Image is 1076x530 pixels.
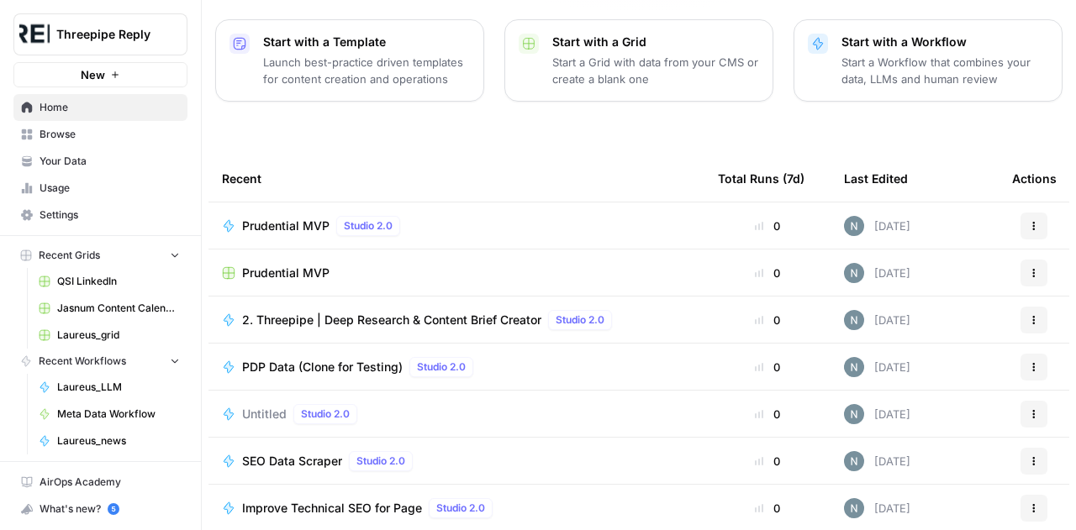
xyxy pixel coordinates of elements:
div: 0 [718,265,817,281]
div: 0 [718,453,817,470]
div: Total Runs (7d) [718,155,804,202]
span: Home [40,100,180,115]
a: QSI LinkedIn [31,268,187,295]
div: [DATE] [844,404,910,424]
span: Usage [40,181,180,196]
img: c5ablnw6d01w38l43ylndsx32y4l [844,263,864,283]
div: [DATE] [844,451,910,471]
span: PDP Data (Clone for Testing) [242,359,403,375]
button: Recent Grids [13,243,187,268]
button: Recent Workflows [13,349,187,374]
span: SEO Data Scraper [242,453,342,470]
div: Last Edited [844,155,908,202]
span: Studio 2.0 [356,454,405,469]
button: Start with a WorkflowStart a Workflow that combines your data, LLMs and human review [794,19,1063,102]
a: Settings [13,202,187,228]
span: Studio 2.0 [344,218,393,234]
button: What's new? 5 [13,496,187,522]
a: Usage [13,175,187,202]
span: Studio 2.0 [556,312,604,328]
a: Laureus_news [31,428,187,454]
p: Start a Grid with data from your CMS or create a blank one [552,54,759,87]
div: Recent [222,155,691,202]
span: Improve Technical SEO for Page [242,500,422,517]
img: Threepipe Reply Logo [19,19,50,50]
a: Meta Data Workflow [31,401,187,428]
span: Laureus_news [57,433,180,449]
span: Prudential MVP [242,265,330,281]
span: Studio 2.0 [417,359,466,375]
button: New [13,62,187,87]
a: AirOps Academy [13,469,187,496]
a: SEO Data ScraperStudio 2.0 [222,451,691,471]
span: Untitled [242,406,287,422]
p: Start with a Workflow [841,34,1048,50]
div: [DATE] [844,357,910,377]
span: Studio 2.0 [301,407,350,422]
button: Start with a GridStart a Grid with data from your CMS or create a blank one [504,19,773,102]
span: Laureus_LLM [57,380,180,395]
a: Laureus_grid [31,322,187,349]
span: Jasnum Content Calendar [57,301,180,316]
div: 0 [718,218,817,234]
span: New [81,66,105,83]
a: 5 [108,503,119,515]
span: Prudential MVP [242,218,330,234]
img: c5ablnw6d01w38l43ylndsx32y4l [844,216,864,236]
a: UntitledStudio 2.0 [222,404,691,424]
div: 0 [718,312,817,328]
p: Launch best-practice driven templates for content creation and operations [263,54,470,87]
a: 2. Threepipe | Deep Research & Content Brief CreatorStudio 2.0 [222,310,691,330]
div: [DATE] [844,310,910,330]
div: [DATE] [844,216,910,236]
img: c5ablnw6d01w38l43ylndsx32y4l [844,404,864,424]
span: 2. Threepipe | Deep Research & Content Brief Creator [242,312,541,328]
span: Recent Grids [39,248,100,263]
span: Laureus_grid [57,328,180,343]
div: 0 [718,359,817,375]
button: Start with a TemplateLaunch best-practice driven templates for content creation and operations [215,19,484,102]
span: Recent Workflows [39,354,126,369]
a: Laureus_LLM [31,374,187,401]
div: [DATE] [844,263,910,283]
img: c5ablnw6d01w38l43ylndsx32y4l [844,310,864,330]
a: Home [13,94,187,121]
span: Meta Data Workflow [57,407,180,422]
a: Browse [13,121,187,148]
p: Start with a Grid [552,34,759,50]
div: What's new? [14,496,187,522]
a: Prudential MVP [222,265,691,281]
img: c5ablnw6d01w38l43ylndsx32y4l [844,451,864,471]
span: Browse [40,127,180,142]
a: Jasnum Content Calendar [31,295,187,322]
span: QSI LinkedIn [57,274,180,289]
div: Actions [1012,155,1057,202]
a: Your Data [13,148,187,175]
img: c5ablnw6d01w38l43ylndsx32y4l [844,357,864,377]
img: c5ablnw6d01w38l43ylndsx32y4l [844,498,864,518]
div: 0 [718,500,817,517]
span: Your Data [40,154,180,169]
div: 0 [718,406,817,422]
p: Start with a Template [263,34,470,50]
text: 5 [111,505,115,513]
a: Prudential MVPStudio 2.0 [222,216,691,236]
button: Workspace: Threepipe Reply [13,13,187,55]
a: Improve Technical SEO for PageStudio 2.0 [222,498,691,518]
span: Settings [40,207,180,223]
span: AirOps Academy [40,475,180,490]
span: Studio 2.0 [436,501,485,516]
p: Start a Workflow that combines your data, LLMs and human review [841,54,1048,87]
span: Threepipe Reply [56,26,158,43]
a: PDP Data (Clone for Testing)Studio 2.0 [222,357,691,377]
div: [DATE] [844,498,910,518]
